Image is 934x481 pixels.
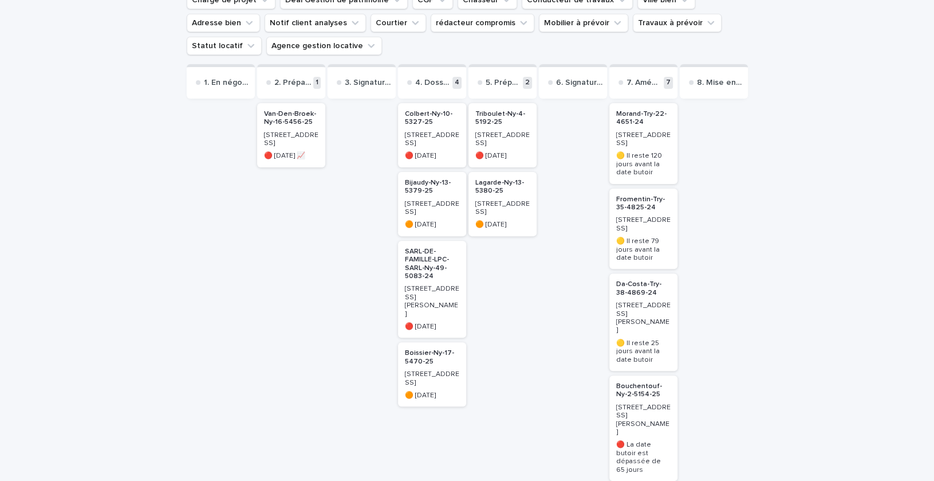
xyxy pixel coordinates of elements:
[616,216,671,233] p: [STREET_ADDRESS]
[405,179,459,195] p: Bijaudy-Ny-13-5379-25
[345,78,391,88] p: 3. Signature compromis
[616,237,671,262] p: 🟡 Il reste 79 jours avant la date butoir
[468,103,537,167] a: Triboulet-Ny-4-5192-25[STREET_ADDRESS]🔴 [DATE]
[264,152,318,160] p: 🔴 [DATE] 📈
[405,110,459,127] p: Colbert-Ny-10-5327-25
[609,103,677,184] a: Morand-Try-22-4651-24[STREET_ADDRESS]🟡 Il reste 120 jours avant la date butoir
[616,152,671,177] p: 🟡 Il reste 120 jours avant la date butoir
[626,78,661,88] p: 7. Aménagements et travaux
[431,14,534,32] button: rédacteur compromis
[616,195,671,212] p: Fromentin-Try-35-4825-24
[405,392,459,400] p: 🟠 [DATE]
[313,77,321,89] p: 1
[609,273,677,371] a: Da-Costa-Try-38-4869-24[STREET_ADDRESS][PERSON_NAME]🟡 Il reste 25 jours avant la date butoir
[452,77,462,89] p: 4
[475,152,530,160] p: 🔴 [DATE]
[475,110,530,127] p: Triboulet-Ny-4-5192-25
[523,77,532,89] p: 2
[204,78,250,88] p: 1. En négociation
[266,37,382,55] button: Agence gestion locative
[475,200,530,217] p: [STREET_ADDRESS]
[264,131,318,148] p: [STREET_ADDRESS]
[187,14,260,32] button: Adresse bien
[274,78,311,88] p: 2. Préparation compromis
[398,342,466,406] a: Boissier-Ny-17-5470-25[STREET_ADDRESS]🟠 [DATE]
[405,349,459,366] p: Boissier-Ny-17-5470-25
[468,172,537,236] a: Lagarde-Ny-13-5380-25[STREET_ADDRESS]🟠 [DATE]
[539,14,628,32] button: Mobilier à prévoir
[697,78,743,88] p: 8. Mise en loc et gestion
[616,302,671,335] p: [STREET_ADDRESS][PERSON_NAME]
[265,14,366,32] button: Notif client analyses
[556,78,602,88] p: 6. Signature de l'acte notarié
[486,78,521,88] p: 5. Préparation de l'acte notarié
[405,221,459,229] p: 🟠 [DATE]
[257,103,325,167] a: Van-Den-Broek-Ny-16-5456-25[STREET_ADDRESS]🔴 [DATE] 📈
[405,152,459,160] p: 🔴 [DATE]
[405,285,459,318] p: [STREET_ADDRESS][PERSON_NAME]
[616,382,671,399] p: Bouchentouf-Ny-2-5154-25
[187,37,262,55] button: Statut locatif
[405,248,459,281] p: SARL-DE-FAMILLE-LPC-SARL-Ny-49-5083-24
[398,103,466,167] a: Colbert-Ny-10-5327-25[STREET_ADDRESS]🔴 [DATE]
[616,339,671,364] p: 🟡 Il reste 25 jours avant la date butoir
[398,172,466,236] a: Bijaudy-Ny-13-5379-25[STREET_ADDRESS]🟠 [DATE]
[616,280,671,297] p: Da-Costa-Try-38-4869-24
[616,404,671,437] p: [STREET_ADDRESS][PERSON_NAME]
[616,110,671,127] p: Morand-Try-22-4651-24
[371,14,426,32] button: Courtier
[398,241,466,338] a: SARL-DE-FAMILLE-LPC-SARL-Ny-49-5083-24[STREET_ADDRESS][PERSON_NAME]🔴 [DATE]
[264,110,318,127] p: Van-Den-Broek-Ny-16-5456-25
[475,179,530,195] p: Lagarde-Ny-13-5380-25
[633,14,722,32] button: Travaux à prévoir
[405,200,459,217] p: [STREET_ADDRESS]
[664,77,673,89] p: 7
[616,441,671,474] p: 🔴 La date butoir est dépassée de 65 jours
[609,376,677,481] a: Bouchentouf-Ny-2-5154-25[STREET_ADDRESS][PERSON_NAME]🔴 La date butoir est dépassée de 65 jours
[616,131,671,148] p: [STREET_ADDRESS]
[475,131,530,148] p: [STREET_ADDRESS]
[415,78,450,88] p: 4. Dossier de financement
[475,221,530,229] p: 🟠 [DATE]
[405,370,459,387] p: [STREET_ADDRESS]
[405,323,459,331] p: 🔴 [DATE]
[609,189,677,269] a: Fromentin-Try-35-4825-24[STREET_ADDRESS]🟡 Il reste 79 jours avant la date butoir
[405,131,459,148] p: [STREET_ADDRESS]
